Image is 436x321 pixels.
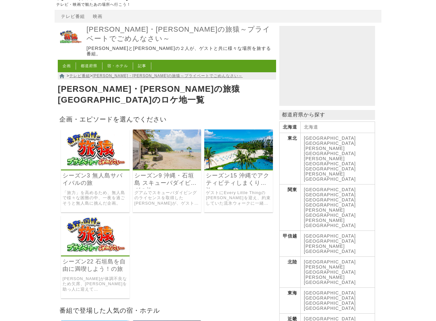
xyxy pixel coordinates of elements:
img: 東野・岡村の旅猿～プライベートでごめんなさい～ シーズン9 沖縄・石垣島 スキューバダイビングの旅 [133,130,201,170]
a: [PERSON_NAME]・[PERSON_NAME]の旅猿～プライベートでごめんなさい～ [93,74,243,78]
p: [PERSON_NAME]と[PERSON_NAME]の２人が、ゲストと共に様々な場所を旅する番組。 [86,46,274,57]
img: 東野・岡村の旅猿～プライベートでごめんなさい～ シーズン3 無人島サバイバルの旅 [61,130,130,170]
a: [PERSON_NAME] [304,218,345,223]
h1: [PERSON_NAME]・[PERSON_NAME]の旅猿 [GEOGRAPHIC_DATA]のロケ地一覧 [58,82,276,107]
a: グアムでスキューバダイビングのライセンスを取得した[PERSON_NAME]が、ゲストに[PERSON_NAME]を迎えて、[PERSON_NAME]で初めてのスキューバダイビングに挑戦、マンタ... [134,191,200,207]
a: シーズン15 沖縄でアクティビティしまくりの旅 [206,172,271,187]
iframe: Advertisement [279,26,375,106]
img: 東野・岡村の旅猿～プライベートでごめんなさい～ [58,25,83,50]
a: [PERSON_NAME][GEOGRAPHIC_DATA] [304,146,356,156]
a: [PERSON_NAME][GEOGRAPHIC_DATA] [304,208,356,218]
a: [PERSON_NAME]・[PERSON_NAME]の旅猿～プライベートでごめんなさい～ [86,25,274,43]
a: [GEOGRAPHIC_DATA] [304,136,356,141]
a: [PERSON_NAME]が体調不良なため欠席、[PERSON_NAME]を助っ人に迎えて[PERSON_NAME][GEOGRAPHIC_DATA]を何も決めないで自由に満喫する旅。 [63,277,128,293]
img: 東野・岡村の旅猿～プライベートでごめんなさい～ シーズン22 石垣島を自由に満喫しよう！の旅 [61,216,130,256]
a: [GEOGRAPHIC_DATA] [304,203,356,208]
a: テレビ番組 [61,14,85,19]
a: [GEOGRAPHIC_DATA] [304,291,356,296]
a: 都道府県 [81,64,97,68]
a: シーズン3 無人島サバイバルの旅 [63,172,128,187]
img: 東野・岡村の旅猿～プライベートでごめんなさい～ シーズン15 沖縄でアクティビティしまくりの旅 [204,130,273,170]
th: 北海道 [280,122,301,133]
a: [PERSON_NAME][GEOGRAPHIC_DATA] [304,156,356,167]
h2: 企画・エピソードを選んでください [58,114,276,125]
a: [PERSON_NAME][GEOGRAPHIC_DATA] [304,244,356,254]
nav: > > [58,73,276,80]
a: [GEOGRAPHIC_DATA] [304,223,356,228]
a: [GEOGRAPHIC_DATA] [304,187,356,192]
a: ゲストにEvery Little Thingの[PERSON_NAME]を迎え、約束していた流氷ウォークに一緒に行けなかったことをお詫びするため、[GEOGRAPHIC_DATA]で[PERSO... [206,191,271,207]
a: 記事 [138,64,146,68]
a: 企画 [63,64,71,68]
p: 都道府県から探す [279,110,375,120]
a: [GEOGRAPHIC_DATA] [304,306,356,311]
a: 宿・ホテル [107,64,128,68]
th: 北陸 [280,257,301,288]
a: 東野・岡村の旅猿～プライベートでごめんなさい～ シーズン3 無人島サバイバルの旅 [61,165,130,171]
th: 甲信越 [280,231,301,257]
th: 東海 [280,288,301,314]
a: 東野・岡村の旅猿～プライベートでごめんなさい～ シーズン22 石垣島を自由に満喫しよう！の旅 [61,251,130,257]
a: [GEOGRAPHIC_DATA] [304,296,356,301]
a: [PERSON_NAME][GEOGRAPHIC_DATA] [304,172,356,182]
a: [GEOGRAPHIC_DATA] [304,260,356,265]
a: [GEOGRAPHIC_DATA] [304,198,356,203]
p: テレビ・映画で観たあの場所へ行こう！ [56,3,361,7]
a: [GEOGRAPHIC_DATA] [304,239,356,244]
a: [GEOGRAPHIC_DATA] [304,167,356,172]
a: 映画 [93,14,102,19]
a: テレビ番組 [69,74,90,78]
a: [GEOGRAPHIC_DATA] [304,234,356,239]
a: [GEOGRAPHIC_DATA] [304,192,356,198]
a: 北海道 [304,125,318,130]
a: 「旅力」を高めるため、無人島で様々な困難の中、一夜を過ごそうと無人島に挑んだ企画。 [63,191,128,207]
a: 東野・岡村の旅猿～プライベートでごめんなさい～ シーズン9 沖縄・石垣島 スキューバダイビングの旅 [133,165,201,171]
a: 東野・岡村の旅猿～プライベートでごめんなさい～ シーズン15 沖縄でアクティビティしまくりの旅 [204,165,273,171]
a: [GEOGRAPHIC_DATA] [304,141,356,146]
a: 東野・岡村の旅猿～プライベートでごめんなさい～ [58,46,83,51]
th: 東北 [280,133,301,185]
a: シーズン22 石垣島を自由に満喫しよう！の旅 [63,258,128,273]
a: [PERSON_NAME][GEOGRAPHIC_DATA] [304,265,356,275]
h2: 番組で登場した人気の宿・ホテル [58,305,276,316]
a: シーズン9 沖縄・石垣島 スキューバダイビングの旅 [134,172,200,187]
a: [PERSON_NAME][GEOGRAPHIC_DATA] [304,275,356,285]
a: [GEOGRAPHIC_DATA] [304,301,356,306]
th: 関東 [280,185,301,231]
